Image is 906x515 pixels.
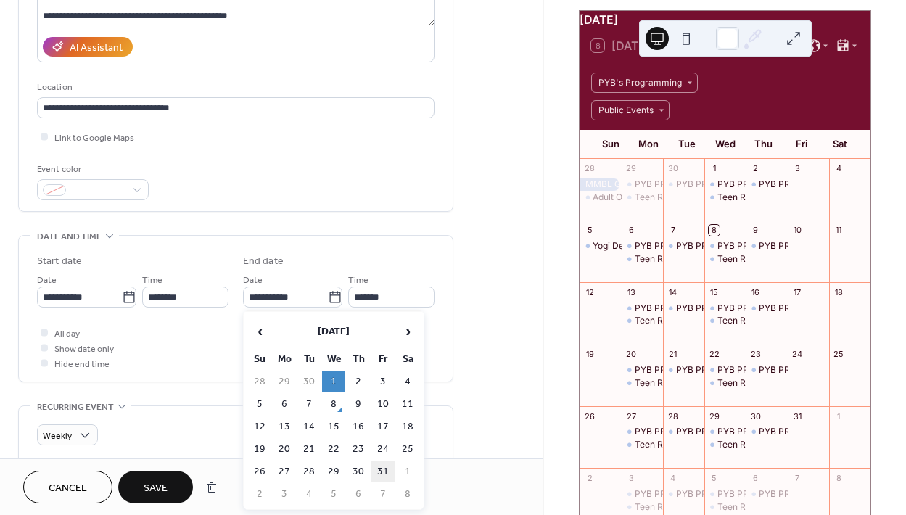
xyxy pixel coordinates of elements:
div: Teen Rec Night [704,253,746,265]
td: 7 [297,394,321,415]
td: 28 [248,371,271,392]
button: Cancel [23,471,112,503]
td: 22 [322,439,345,460]
div: PYB PREP-Academy [676,302,761,315]
div: PYB PREP-Academy [663,178,704,191]
div: PYB PREP-Academy [635,426,720,438]
div: PYB PREP-Academy [746,426,787,438]
td: 20 [273,439,296,460]
div: 17 [792,287,803,297]
div: 6 [750,472,761,483]
div: 22 [709,349,720,360]
td: 30 [297,371,321,392]
div: Teen Rec Night [622,315,663,327]
div: Event color [37,162,146,177]
div: 3 [626,472,637,483]
div: Teen Rec Night [622,439,663,451]
th: Th [347,349,370,370]
div: 20 [626,349,637,360]
td: 5 [322,484,345,505]
span: Recurring event [37,400,114,415]
div: Teen Rec Night [717,191,780,204]
div: PYB PREP-Academy [676,178,761,191]
div: 26 [584,411,595,421]
td: 18 [396,416,419,437]
span: Time [348,273,368,288]
td: 31 [371,461,395,482]
div: PYB PREP-Academy [622,364,663,376]
td: 9 [347,394,370,415]
td: 30 [347,461,370,482]
div: Teen Rec Night [717,439,780,451]
div: PYB PREP-Academy [663,240,704,252]
div: PYB PREP-Academy [622,178,663,191]
th: Su [248,349,271,370]
td: 6 [273,394,296,415]
div: PYB PREP-Academy [622,302,663,315]
th: [DATE] [273,316,395,347]
span: Save [144,481,168,496]
div: Teen Rec Night [717,377,780,390]
div: Teen Rec Night [635,377,697,390]
div: Teen Rec Night [635,501,697,514]
div: Teen Rec Night [717,501,780,514]
div: Tue [668,130,707,159]
span: Time [142,273,162,288]
div: 28 [584,163,595,174]
td: 5 [248,394,271,415]
div: Teen Rec Night [635,439,697,451]
td: 12 [248,416,271,437]
div: 11 [833,225,844,236]
td: 19 [248,439,271,460]
div: 30 [667,163,678,174]
td: 4 [297,484,321,505]
span: All day [54,326,80,342]
div: PYB PREP-Academy [663,302,704,315]
div: [DATE] [580,11,870,28]
div: AI Assistant [70,41,123,56]
th: Fr [371,349,395,370]
th: Mo [273,349,296,370]
div: PYB PREP-Academy [746,178,787,191]
div: 8 [709,225,720,236]
div: Teen Rec Night [717,315,780,327]
div: 3 [792,163,803,174]
div: 24 [792,349,803,360]
div: PYB PREP-Academy [676,240,761,252]
td: 2 [347,371,370,392]
div: PYB PREP-Academy [663,488,704,500]
div: 5 [584,225,595,236]
div: 29 [626,163,637,174]
div: PYB PREP-Academy [635,302,720,315]
span: Cancel [49,481,87,496]
div: PYB PREP-Academy [704,488,746,500]
th: Tu [297,349,321,370]
div: PYB PREP-Academy [622,426,663,438]
td: 3 [371,371,395,392]
td: 6 [347,484,370,505]
div: PYB PREP-Academy [635,364,720,376]
div: PYB PREP-Academy [635,240,720,252]
div: PYB PREP-Academy [676,364,761,376]
div: Adult Open Gym [593,191,659,204]
div: 1 [833,411,844,421]
div: PYB PREP-Academy [622,240,663,252]
td: 1 [396,461,419,482]
div: Teen Rec Night [635,253,697,265]
td: 14 [297,416,321,437]
div: Adult Open Gym [580,191,621,204]
div: PYB PREP-Academy [676,426,761,438]
div: 18 [833,287,844,297]
div: PYB PREP-Academy [635,178,720,191]
td: 27 [273,461,296,482]
div: Teen Rec Night [704,191,746,204]
div: 16 [750,287,761,297]
div: Teen Rec Night [704,439,746,451]
span: Date and time [37,229,102,244]
td: 28 [297,461,321,482]
div: 10 [792,225,803,236]
div: PYB PREP-Academy [746,488,787,500]
div: PYB PREP-Academy [704,302,746,315]
td: 7 [371,484,395,505]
